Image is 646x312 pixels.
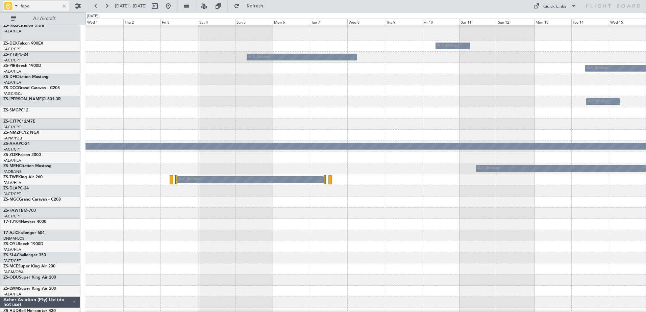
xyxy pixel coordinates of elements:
[422,19,459,25] div: Fri 10
[3,142,30,146] a: ZS-AHAPC-24
[3,169,22,174] a: FAOR/JNB
[21,1,59,11] input: Airport
[3,108,19,112] span: ZS-SMG
[3,287,56,291] a: ZS-LWMSuper King Air 200
[3,220,21,224] span: T7-TJ104
[438,41,459,51] div: A/C Booked
[3,264,55,268] a: ZS-MCESuper King Air 200
[3,24,44,28] a: ZS-NGSCitation Ultra
[3,214,21,219] a: FACT/CPT
[3,131,39,135] a: ZS-NMZPC12 NGX
[571,19,609,25] div: Tue 14
[3,186,18,190] span: ZS-DLA
[160,19,198,25] div: Fri 3
[3,147,21,152] a: FACT/CPT
[3,220,46,224] a: T7-TJ104Hawker 4000
[3,86,18,90] span: ZS-DCC
[3,198,19,202] span: ZS-MGC
[7,13,73,24] button: All Aircraft
[179,175,200,185] div: A/C Booked
[3,276,19,280] span: ZS-ODU
[3,180,21,185] a: FALA/HLA
[3,253,17,257] span: ZS-SLA
[3,120,17,124] span: ZS-CJT
[3,108,28,112] a: ZS-SMGPC12
[3,125,21,130] a: FACT/CPT
[534,19,572,25] div: Mon 13
[18,16,71,21] span: All Aircraft
[588,97,610,107] div: A/C Booked
[3,131,19,135] span: ZS-NMZ
[3,75,16,79] span: ZS-DFI
[3,209,36,213] a: ZS-FAWTBM-700
[3,231,16,235] span: T7-AJI
[3,80,21,85] a: FALA/HLA
[3,253,46,257] a: ZS-SLAChallenger 350
[87,14,98,19] div: [DATE]
[3,69,21,74] a: FALA/HLA
[3,53,28,57] a: ZS-YTBPC-24
[3,175,43,179] a: ZS-TWPKing Air 260
[3,153,18,157] span: ZS-ZOR
[3,153,41,157] a: ZS-ZORFalcon 2000
[530,1,580,11] button: Quick Links
[3,209,19,213] span: ZS-FAW
[3,186,29,190] a: ZS-DLAPC-24
[123,19,161,25] div: Thu 2
[115,3,147,9] span: [DATE] - [DATE]
[3,247,21,252] a: FALA/HLA
[459,19,497,25] div: Sat 11
[478,163,499,174] div: A/C Booked
[3,47,21,52] a: FACT/CPT
[3,198,61,202] a: ZS-MGCGrand Caravan - C208
[3,231,45,235] a: T7-AJIChallenger 604
[497,19,534,25] div: Sun 12
[3,236,24,241] a: DNMM/LOS
[241,4,269,8] span: Refresh
[3,91,22,96] a: FAGC/GCJ
[235,19,273,25] div: Sun 5
[3,175,18,179] span: ZS-TWP
[587,63,608,73] div: A/C Booked
[3,64,41,68] a: ZS-PIRBeech 1900D
[3,191,21,197] a: FACT/CPT
[3,142,19,146] span: ZS-AHA
[3,97,43,101] span: ZS-[PERSON_NAME]
[3,97,61,101] a: ZS-[PERSON_NAME]CL601-3R
[3,53,17,57] span: ZS-YTB
[3,86,60,90] a: ZS-DCCGrand Caravan - C208
[3,42,18,46] span: ZS-DEX
[198,19,235,25] div: Sat 4
[347,19,385,25] div: Wed 8
[249,52,270,62] div: A/C Booked
[385,19,422,25] div: Thu 9
[3,58,21,63] a: FACT/CPT
[86,19,123,25] div: Wed 1
[273,19,310,25] div: Mon 6
[3,287,19,291] span: ZS-LWM
[3,242,43,246] a: ZS-OYLBeech 1900D
[3,164,19,168] span: ZS-MRH
[3,164,52,168] a: ZS-MRHCitation Mustang
[3,136,22,141] a: FAPM/PZB
[3,258,21,263] a: FACT/CPT
[3,264,18,268] span: ZS-MCE
[231,1,271,11] button: Refresh
[3,24,18,28] span: ZS-NGS
[3,64,16,68] span: ZS-PIR
[3,158,21,163] a: FALA/HLA
[3,75,49,79] a: ZS-DFICitation Mustang
[3,242,18,246] span: ZS-OYL
[3,269,24,275] a: FAGM/QRA
[3,276,56,280] a: ZS-ODUSuper King Air 200
[3,42,43,46] a: ZS-DEXFalcon 900EX
[3,29,21,34] a: FALA/HLA
[3,120,35,124] a: ZS-CJTPC12/47E
[3,292,21,297] a: FALA/HLA
[543,3,566,10] div: Quick Links
[310,19,347,25] div: Tue 7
